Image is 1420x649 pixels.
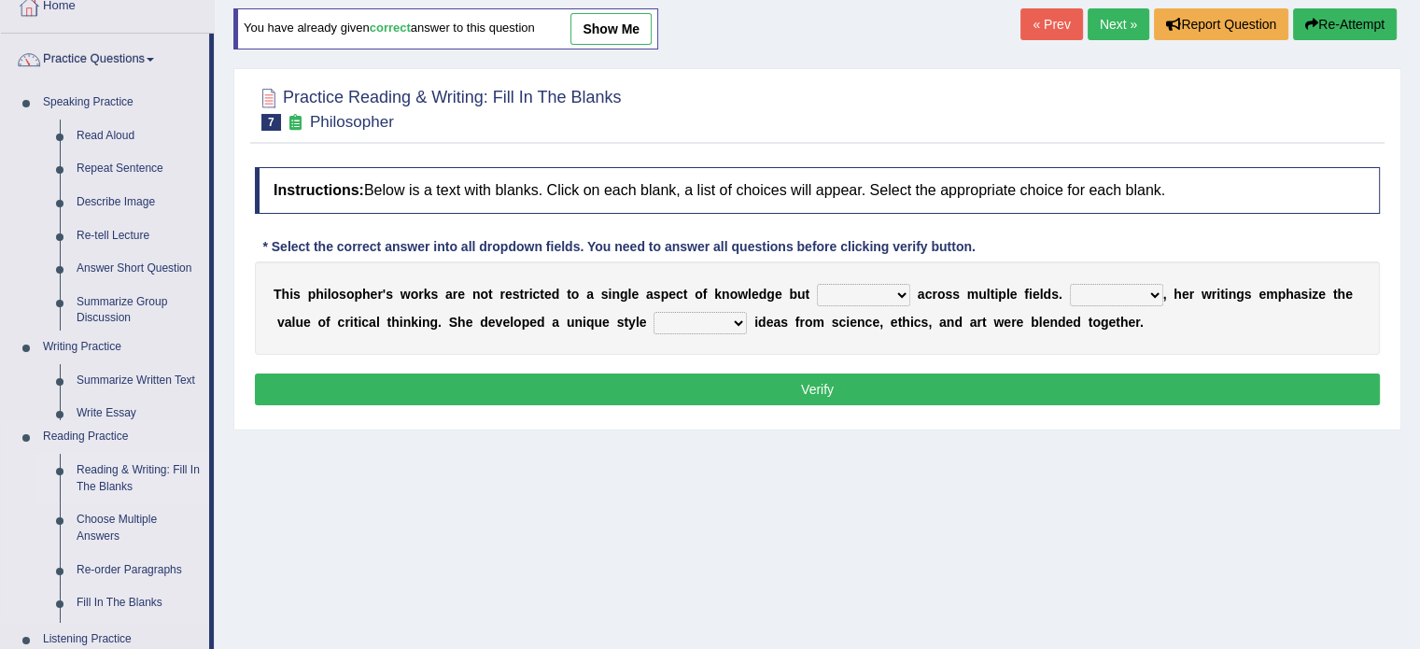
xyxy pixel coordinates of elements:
[1258,287,1266,302] b: e
[1308,287,1312,302] b: i
[850,315,857,330] b: e
[1051,287,1059,302] b: s
[1116,315,1120,330] b: t
[1089,315,1093,330] b: t
[68,503,209,553] a: Choose Multiple Answers
[738,287,748,302] b: w
[424,287,431,302] b: k
[68,364,209,398] a: Summarize Written Text
[391,315,400,330] b: h
[1135,315,1140,330] b: r
[383,287,386,302] b: '
[1004,315,1011,330] b: e
[68,554,209,587] a: Re-order Paragraphs
[377,287,382,302] b: r
[918,287,925,302] b: a
[1312,287,1318,302] b: z
[1202,287,1212,302] b: w
[457,315,466,330] b: h
[529,287,533,302] b: i
[766,315,774,330] b: e
[1229,287,1237,302] b: n
[631,287,639,302] b: e
[544,287,552,302] b: e
[1101,315,1109,330] b: g
[291,315,295,330] b: l
[987,287,991,302] b: l
[1128,315,1135,330] b: e
[752,287,759,302] b: e
[1088,8,1149,40] a: Next »
[846,315,850,330] b: i
[513,315,522,330] b: o
[1337,287,1345,302] b: h
[358,315,361,330] b: i
[35,331,209,364] a: Writing Practice
[928,315,932,330] b: ,
[730,287,738,302] b: o
[1073,315,1081,330] b: d
[68,454,209,503] a: Reading & Writing: Fill In The Blanks
[411,315,418,330] b: k
[400,315,403,330] b: i
[326,315,330,330] b: f
[1220,287,1225,302] b: t
[627,287,631,302] b: l
[1039,315,1043,330] b: l
[758,315,766,330] b: d
[68,186,209,219] a: Describe Image
[695,287,703,302] b: o
[1163,287,1167,302] b: ,
[1020,8,1082,40] a: « Prev
[293,287,301,302] b: s
[449,315,457,330] b: S
[68,586,209,620] a: Fill In The Blanks
[612,287,620,302] b: n
[910,315,914,330] b: i
[945,287,952,302] b: s
[1011,315,1016,330] b: r
[35,420,209,454] a: Reading Practice
[401,287,411,302] b: w
[586,287,594,302] b: a
[676,287,683,302] b: c
[552,287,560,302] b: d
[308,287,316,302] b: p
[371,287,378,302] b: e
[510,315,513,330] b: l
[978,287,987,302] b: u
[488,315,496,330] b: e
[344,315,349,330] b: r
[376,315,380,330] b: l
[328,287,331,302] b: l
[1065,315,1073,330] b: e
[748,287,752,302] b: l
[1293,8,1397,40] button: Re-Attempt
[982,315,987,330] b: t
[636,315,640,330] b: l
[1189,287,1194,302] b: r
[624,315,628,330] b: t
[773,315,780,330] b: a
[1236,287,1244,302] b: g
[608,287,612,302] b: i
[891,315,898,330] b: e
[532,287,540,302] b: c
[1216,287,1220,302] b: i
[797,287,806,302] b: u
[1,34,209,80] a: Practice Questions
[513,287,520,302] b: s
[570,13,652,45] a: show me
[775,287,782,302] b: e
[806,287,810,302] b: t
[921,315,928,330] b: s
[970,315,977,330] b: a
[289,287,293,302] b: i
[586,315,595,330] b: q
[35,86,209,120] a: Speaking Practice
[1294,287,1301,302] b: a
[998,287,1006,302] b: p
[879,315,883,330] b: ,
[832,315,839,330] b: s
[324,287,328,302] b: i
